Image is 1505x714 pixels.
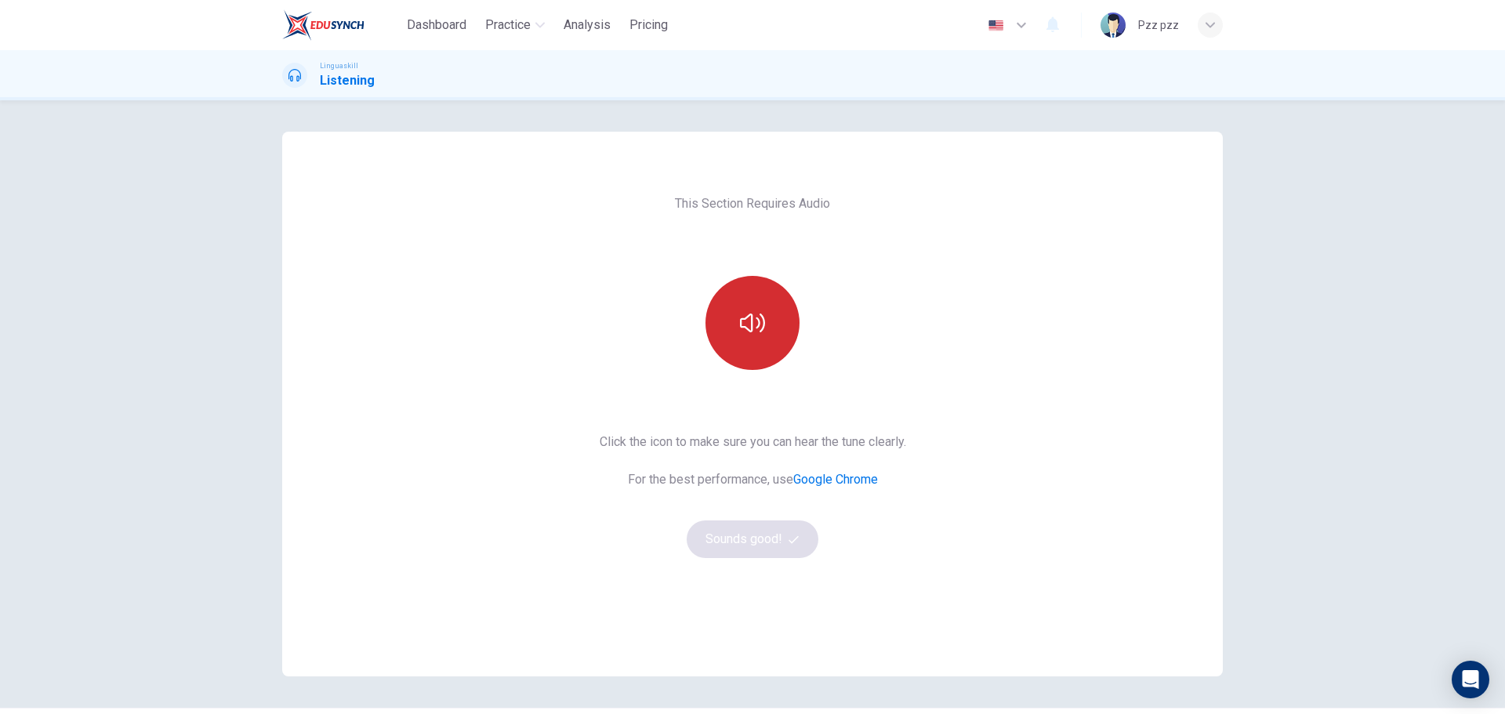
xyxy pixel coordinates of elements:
[1138,16,1179,34] div: Pzz pzz
[320,60,358,71] span: Linguaskill
[282,9,364,41] img: EduSynch logo
[675,194,830,213] span: This Section Requires Audio
[1452,661,1489,698] div: Open Intercom Messenger
[407,16,466,34] span: Dashboard
[557,11,617,39] button: Analysis
[986,20,1006,31] img: en
[793,472,878,487] a: Google Chrome
[282,9,401,41] a: EduSynch logo
[623,11,674,39] button: Pricing
[564,16,611,34] span: Analysis
[485,16,531,34] span: Practice
[401,11,473,39] button: Dashboard
[600,470,906,489] span: For the best performance, use
[629,16,668,34] span: Pricing
[600,433,906,451] span: Click the icon to make sure you can hear the tune clearly.
[320,71,375,90] h1: Listening
[1101,13,1126,38] img: Profile picture
[479,11,551,39] button: Practice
